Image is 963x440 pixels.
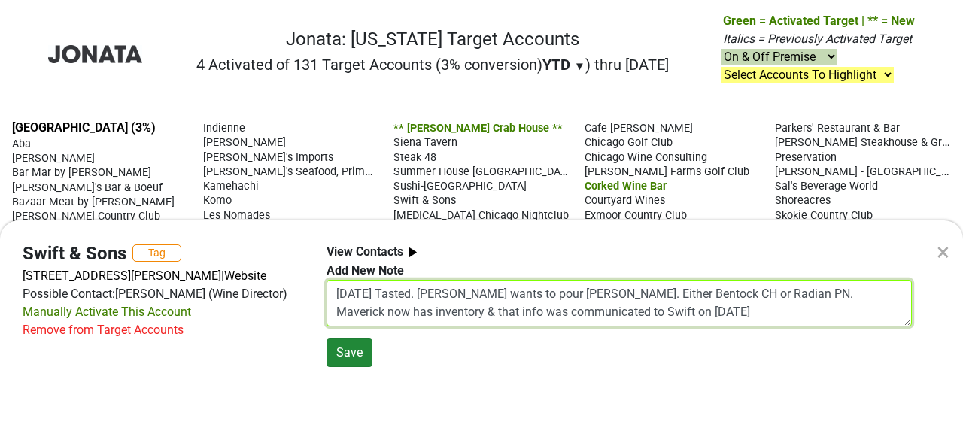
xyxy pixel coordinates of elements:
[23,303,191,321] div: Manually Activate This Account
[132,244,181,262] button: Tag
[327,263,404,278] b: Add New Note
[327,280,912,326] textarea: [DATE] Tasted. [PERSON_NAME] wants to pour [PERSON_NAME]. Either Bentock CH or Radian PN. Maveric...
[937,234,949,270] div: ×
[403,243,422,262] img: arrow_right.svg
[23,285,304,303] div: Possible Contact: [PERSON_NAME] (Wine Director)
[23,243,126,265] h4: Swift & Sons
[327,244,403,259] b: View Contacts
[221,269,224,283] span: |
[23,269,221,283] a: [STREET_ADDRESS][PERSON_NAME]
[224,269,266,283] a: Website
[327,338,372,367] button: Save
[23,321,184,339] div: Remove from Target Accounts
